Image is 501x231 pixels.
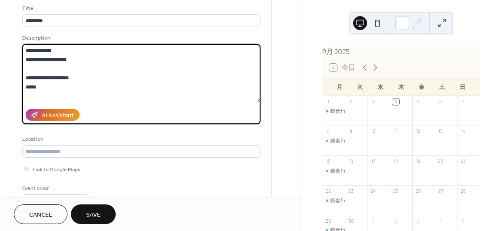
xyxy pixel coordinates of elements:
div: Location [22,135,259,144]
div: 鎌倉fmアコースティカルアワー [330,197,404,204]
div: 4 [392,99,399,105]
div: 14 [460,128,466,135]
div: 27 [438,188,444,194]
div: 1 [370,217,377,224]
span: Cancel [29,211,52,220]
button: Save [71,204,116,224]
div: 5 [415,99,421,105]
div: 20 [438,158,444,164]
div: 12 [415,128,421,135]
div: 22 [325,188,331,194]
div: 鎌倉fmアコースティカルアワー [322,167,345,175]
button: Cancel [14,204,67,224]
div: 月 [329,78,350,96]
span: Link to Google Maps [33,165,80,174]
div: 6 [438,99,444,105]
div: 3 [415,217,421,224]
div: 鎌倉fmアコースティカルアワー [330,108,404,115]
div: 3 [370,99,377,105]
div: 鎌倉fmアコースティカルアワー [322,137,345,145]
button: AI Assistant [26,109,80,121]
div: 21 [460,158,466,164]
div: 鎌倉fmアコースティカルアワー [322,108,345,115]
div: 7 [460,99,466,105]
span: Save [86,211,100,220]
div: 日 [452,78,473,96]
div: 29 [325,217,331,224]
div: 4 [438,217,444,224]
div: 10 [370,128,377,135]
div: 火 [350,78,370,96]
div: 23 [347,188,354,194]
div: 9月 2025 [322,47,480,57]
div: 2 [347,99,354,105]
div: Description [22,34,259,43]
div: 16 [347,158,354,164]
div: 鎌倉fmアコースティカルアワー [330,137,404,145]
div: 19 [415,158,421,164]
div: 28 [460,188,466,194]
div: Event color [22,184,87,193]
div: 鎌倉fmアコースティカルアワー [322,197,345,204]
div: 鎌倉fmアコースティカルアワー [330,167,404,175]
div: 金 [411,78,432,96]
div: 9 [347,128,354,135]
div: 8 [325,128,331,135]
div: 木 [391,78,411,96]
div: 2 [392,217,399,224]
div: 土 [432,78,452,96]
div: AI Assistant [42,111,73,120]
div: 24 [370,188,377,194]
div: 水 [370,78,391,96]
div: 11 [392,128,399,135]
div: 1 [325,99,331,105]
div: 15 [325,158,331,164]
div: 25 [392,188,399,194]
div: 17 [370,158,377,164]
div: 30 [347,217,354,224]
div: 26 [415,188,421,194]
div: 13 [438,128,444,135]
div: Title [22,4,259,13]
div: 18 [392,158,399,164]
div: 5 [460,217,466,224]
